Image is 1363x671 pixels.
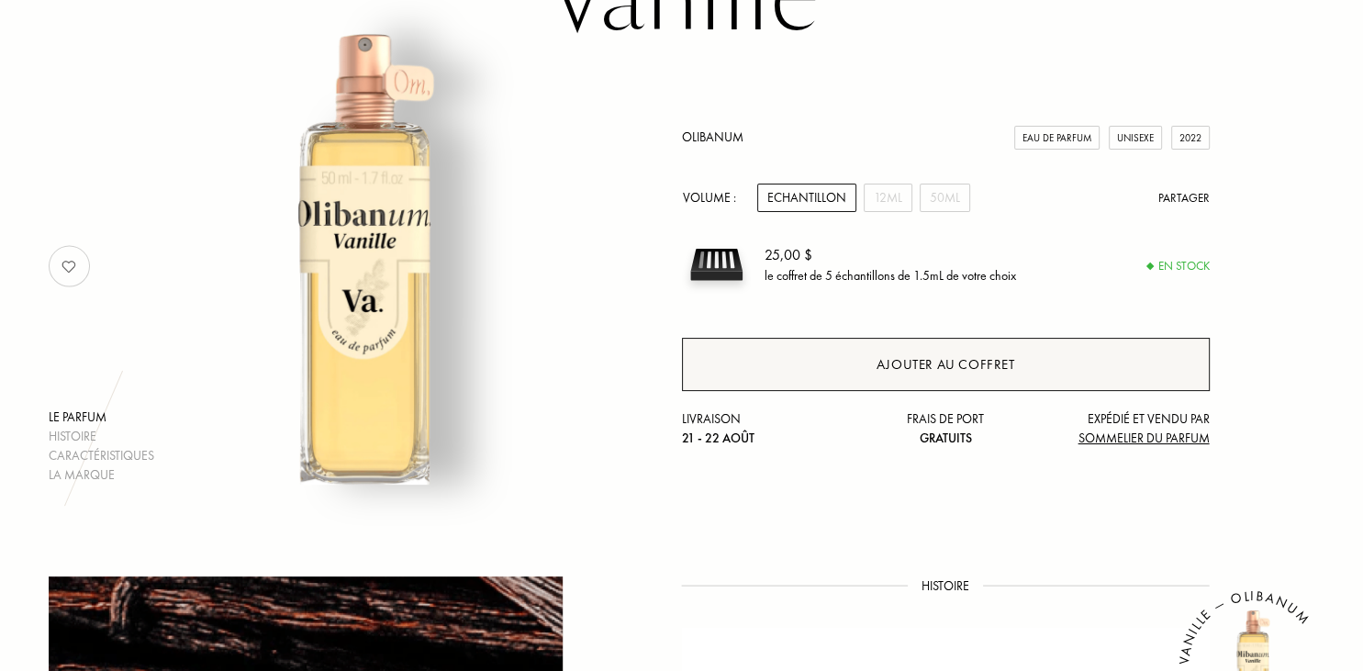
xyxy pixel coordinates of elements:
[49,465,154,485] div: La marque
[49,408,154,427] div: Le parfum
[1078,430,1209,446] span: Sommelier du Parfum
[765,266,1016,285] div: le coffret de 5 échantillons de 1.5mL de votre choix
[1033,409,1210,448] div: Expédié et vendu par
[1014,126,1100,151] div: Eau de Parfum
[920,184,970,212] div: 50mL
[682,230,751,299] img: sample box
[682,184,746,212] div: Volume :
[1158,189,1210,207] div: Partager
[49,427,154,446] div: Histoire
[49,446,154,465] div: Caractéristiques
[877,354,1015,375] div: Ajouter au coffret
[857,409,1033,448] div: Frais de port
[919,430,971,446] span: Gratuits
[50,248,87,285] img: no_like_p.png
[682,430,754,446] span: 21 - 22 août
[682,129,743,145] a: Olibanum
[864,184,912,212] div: 12mL
[1171,126,1210,151] div: 2022
[1147,257,1210,275] div: En stock
[682,409,858,448] div: Livraison
[138,30,592,485] img: Vanille Olibanum
[1109,126,1162,151] div: Unisexe
[757,184,856,212] div: Echantillon
[765,244,1016,266] div: 25,00 $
